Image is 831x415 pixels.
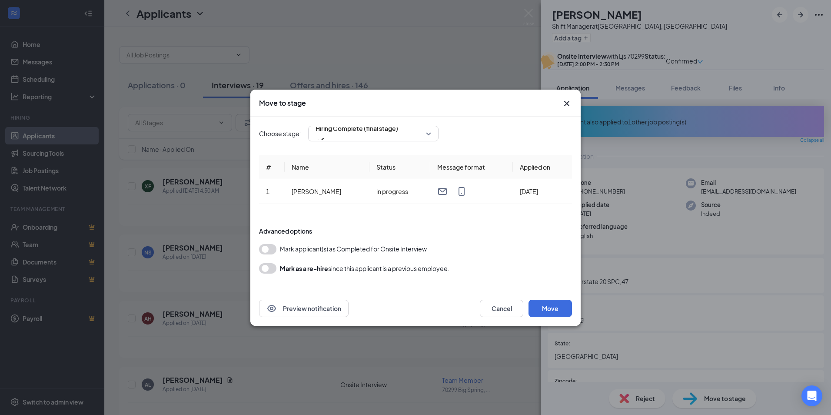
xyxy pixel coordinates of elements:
svg: Eye [266,303,277,314]
div: since this applicant is a previous employee. [280,263,449,274]
button: Cancel [480,300,523,317]
svg: Email [437,186,448,197]
button: EyePreview notification [259,300,349,317]
button: Close [562,98,572,109]
svg: Cross [562,98,572,109]
th: # [259,155,285,179]
td: [DATE] [513,179,572,204]
th: Message format [430,155,513,179]
span: Hiring Complete (final stage) [316,122,398,135]
svg: Checkmark [316,135,326,145]
b: Mark as a re-hire [280,264,328,272]
div: Advanced options [259,227,572,235]
td: in progress [369,179,430,204]
span: 1 [266,187,269,195]
th: Name [285,155,369,179]
button: Move [529,300,572,317]
div: Open Intercom Messenger [801,385,822,406]
th: Status [369,155,430,179]
span: Mark applicant(s) as Completed for Onsite Interview [280,244,427,254]
svg: MobileSms [456,186,467,197]
span: Choose stage: [259,129,301,138]
td: [PERSON_NAME] [285,179,369,204]
h3: Move to stage [259,98,306,108]
th: Applied on [513,155,572,179]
